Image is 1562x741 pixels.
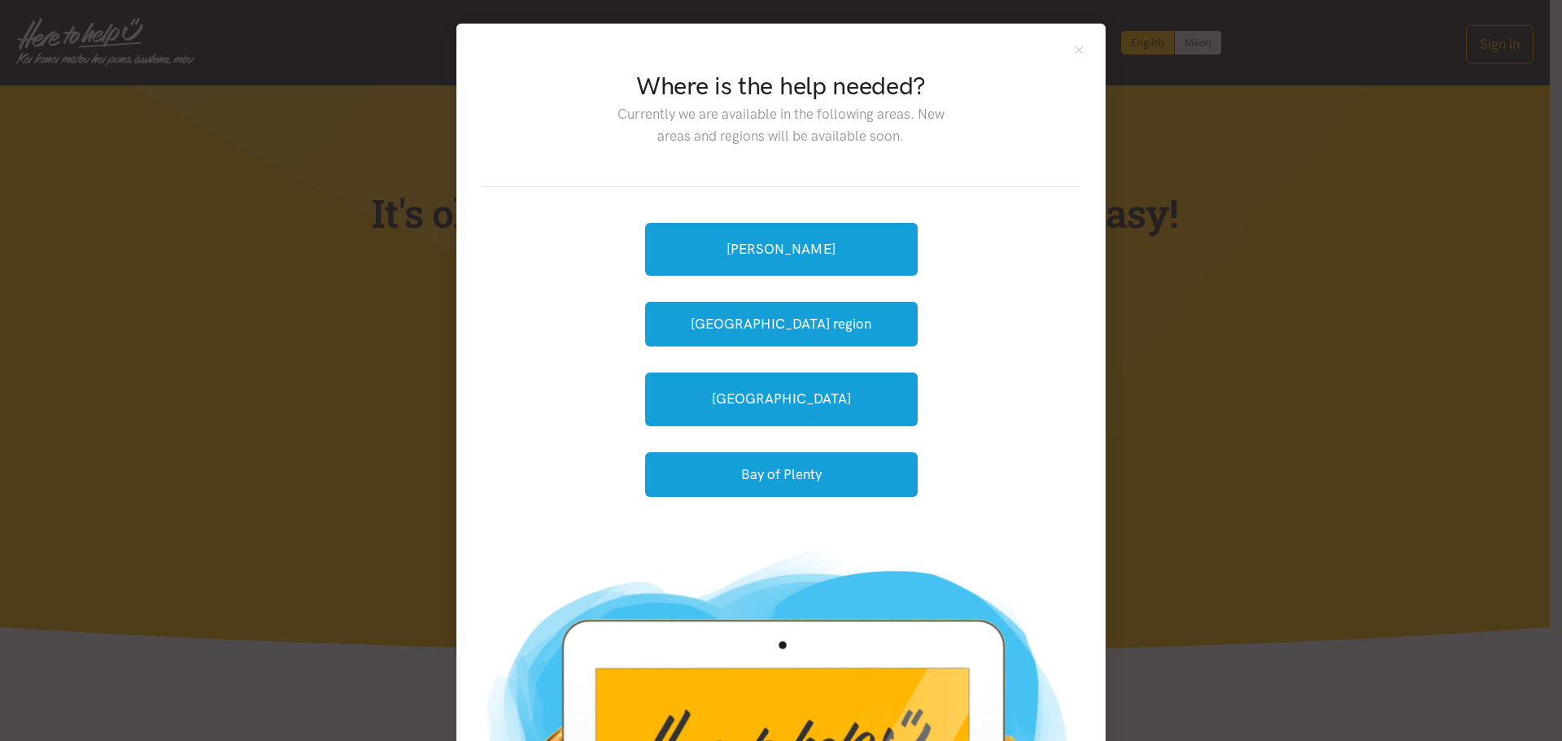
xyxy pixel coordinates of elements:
button: [GEOGRAPHIC_DATA] region [645,302,918,347]
a: [GEOGRAPHIC_DATA] [645,373,918,425]
a: [PERSON_NAME] [645,223,918,276]
button: Close [1072,43,1086,57]
h2: Where is the help needed? [604,69,957,103]
p: Currently we are available in the following areas. New areas and regions will be available soon. [604,103,957,147]
button: Bay of Plenty [645,452,918,497]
